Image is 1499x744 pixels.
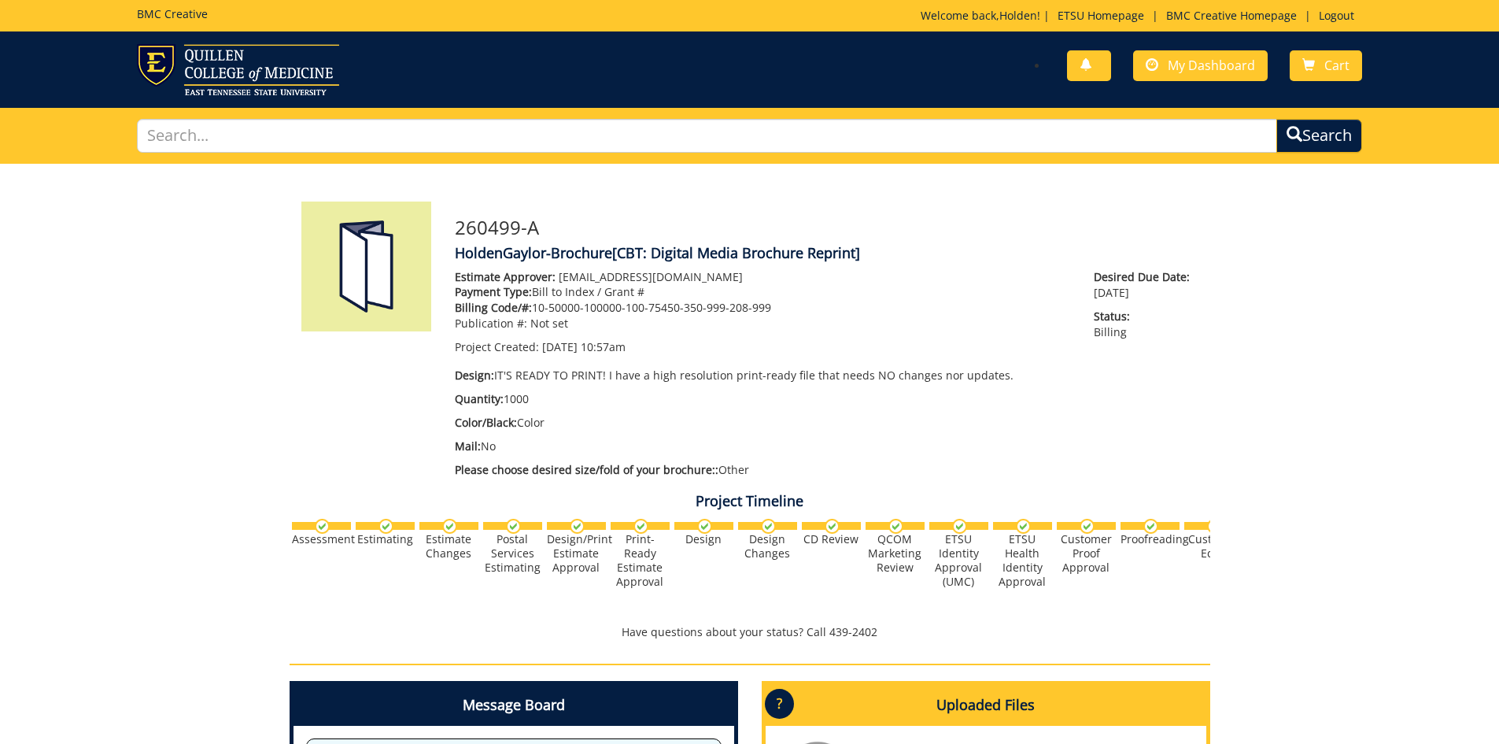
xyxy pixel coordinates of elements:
img: checkmark [952,519,967,534]
img: checkmark [570,519,585,534]
img: checkmark [1143,519,1158,534]
h4: Uploaded Files [766,685,1206,726]
h5: BMC Creative [137,8,208,20]
span: Mail: [455,439,481,453]
span: Billing Code/#: [455,300,532,315]
div: Customer Proof Approval [1057,532,1116,575]
p: Other [455,462,1071,478]
span: Please choose desired size/fold of your brochure:: [455,462,718,477]
span: Project Created: [455,339,539,354]
a: Logout [1311,8,1362,23]
div: Design/Print Estimate Approval [547,532,606,575]
p: Have questions about your status? Call 439-2402 [290,624,1210,640]
p: Color [455,415,1071,431]
a: Cart [1290,50,1362,81]
div: Proofreading [1121,532,1180,546]
h4: HoldenGaylor-Brochure [455,246,1198,261]
p: Billing [1094,309,1198,340]
img: checkmark [633,519,648,534]
img: checkmark [761,519,776,534]
img: checkmark [1207,519,1222,534]
p: 1000 [455,391,1071,407]
p: [DATE] [1094,269,1198,301]
img: checkmark [1016,519,1031,534]
img: checkmark [442,519,457,534]
span: Payment Type: [455,284,532,299]
p: [EMAIL_ADDRESS][DOMAIN_NAME] [455,269,1071,285]
a: Holden [999,8,1037,23]
p: 10-50000-100000-100-75450-350-999-208-999 [455,300,1071,316]
span: My Dashboard [1168,57,1255,74]
span: Estimate Approver: [455,269,556,284]
span: Design: [455,368,494,383]
div: Estimating [356,532,415,546]
img: checkmark [315,519,330,534]
p: Welcome back, ! | | | [921,8,1362,24]
input: Search... [137,119,1278,153]
p: Bill to Index / Grant # [455,284,1071,300]
a: BMC Creative Homepage [1158,8,1305,23]
div: Estimate Changes [419,532,478,561]
div: Postal Services Estimating [483,532,542,575]
img: checkmark [697,519,712,534]
div: Customer Edits [1184,532,1243,561]
span: [CBT: Digital Media Brochure Reprint] [612,243,860,262]
h4: Project Timeline [290,494,1210,509]
div: QCOM Marketing Review [866,532,925,575]
img: ETSU logo [137,44,339,95]
h3: 260499-A [455,217,1198,238]
span: Cart [1324,57,1349,74]
img: checkmark [506,519,521,534]
div: CD Review [802,532,861,546]
span: Not set [530,316,568,331]
div: ETSU Health Identity Approval [993,532,1052,589]
div: Print-Ready Estimate Approval [611,532,670,589]
img: checkmark [378,519,393,534]
p: IT'S READY TO PRINT! I have a high resolution print-ready file that needs NO changes nor updates. [455,368,1071,383]
span: Status: [1094,309,1198,324]
div: ETSU Identity Approval (UMC) [929,532,988,589]
img: Product featured image [301,202,431,331]
span: Desired Due Date: [1094,269,1198,285]
span: [DATE] 10:57am [542,339,626,354]
img: checkmark [1080,519,1095,534]
p: ? [765,689,794,719]
a: ETSU Homepage [1050,8,1152,23]
button: Search [1276,119,1362,153]
h4: Message Board [294,685,734,726]
span: Color/Black: [455,415,517,430]
div: Assessment [292,532,351,546]
div: Design [674,532,733,546]
span: Quantity: [455,391,504,406]
p: No [455,439,1071,454]
img: checkmark [825,519,840,534]
div: Design Changes [738,532,797,561]
a: My Dashboard [1133,50,1268,81]
span: Publication #: [455,316,527,331]
img: checkmark [888,519,903,534]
